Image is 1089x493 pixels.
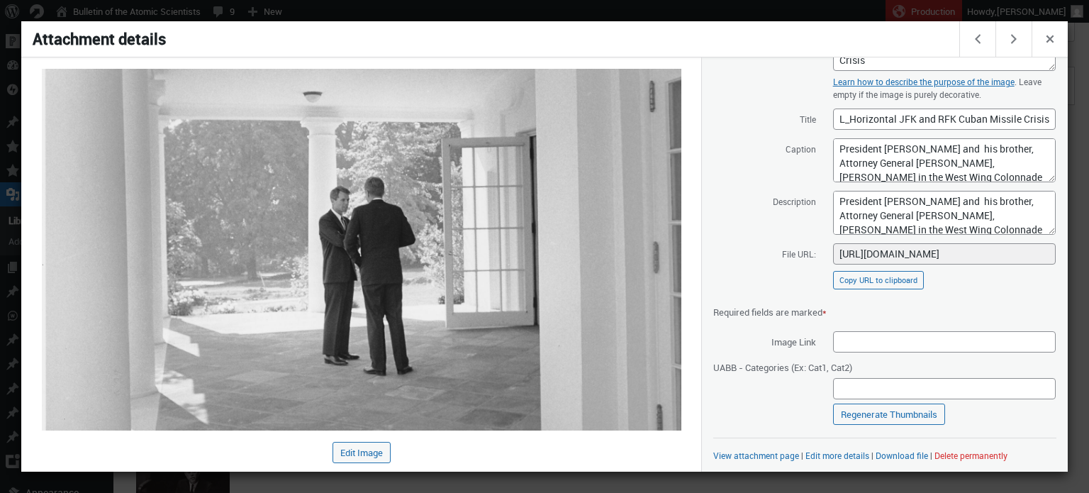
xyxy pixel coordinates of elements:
[833,191,1056,235] textarea: President [PERSON_NAME] and his brother, Attorney General [PERSON_NAME], [PERSON_NAME] in the Wes...
[713,450,799,461] a: View attachment page
[930,450,932,461] span: |
[876,450,928,461] a: Download file
[871,450,873,461] span: |
[713,356,852,377] span: UABB - Categories (Ex: Cat1, Cat2)
[833,75,1056,101] p: . Leave empty if the image is purely decorative.
[833,138,1056,182] textarea: President [PERSON_NAME] and his brother, Attorney General [PERSON_NAME], [PERSON_NAME] in the Wes...
[833,76,1015,87] a: Learn how to describe the purpose of the image(opens in a new tab)
[833,271,924,289] button: Copy URL to clipboard
[713,108,816,129] label: Title
[805,450,869,461] a: Edit more details
[713,331,816,352] span: Image Link
[801,450,803,461] span: |
[21,21,961,57] h1: Attachment details
[713,190,816,211] label: Description
[833,404,945,425] a: Regenerate Thumbnails
[934,450,1007,461] button: Delete permanently
[713,138,816,159] label: Caption
[713,243,816,264] label: File URL:
[333,442,391,463] button: Edit Image
[713,306,827,318] span: Required fields are marked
